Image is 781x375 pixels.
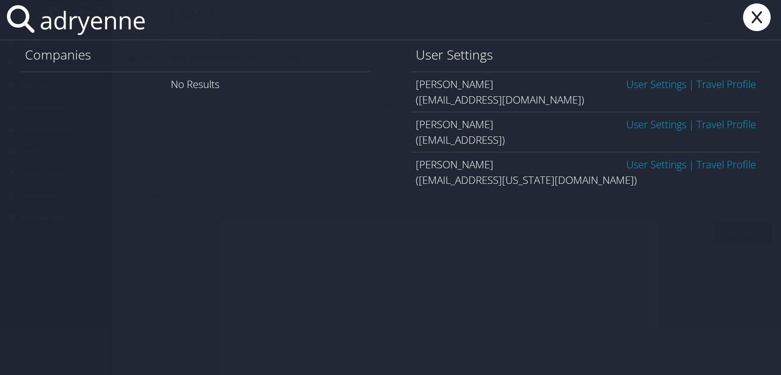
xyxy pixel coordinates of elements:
[25,46,366,64] h1: Companies
[416,157,493,171] span: [PERSON_NAME]
[416,132,756,148] div: ([EMAIL_ADDRESS])
[696,77,756,91] a: View OBT Profile
[626,117,687,131] a: User Settings
[416,117,493,131] span: [PERSON_NAME]
[416,172,756,188] div: ([EMAIL_ADDRESS][US_STATE][DOMAIN_NAME])
[626,77,687,91] a: User Settings
[687,77,696,91] span: |
[21,72,370,96] div: No Results
[626,157,687,171] a: User Settings
[696,117,756,131] a: View OBT Profile
[687,157,696,171] span: |
[416,77,493,91] span: [PERSON_NAME]
[416,92,756,107] div: ([EMAIL_ADDRESS][DOMAIN_NAME])
[416,46,756,64] h1: User Settings
[696,157,756,171] a: View OBT Profile
[687,117,696,131] span: |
